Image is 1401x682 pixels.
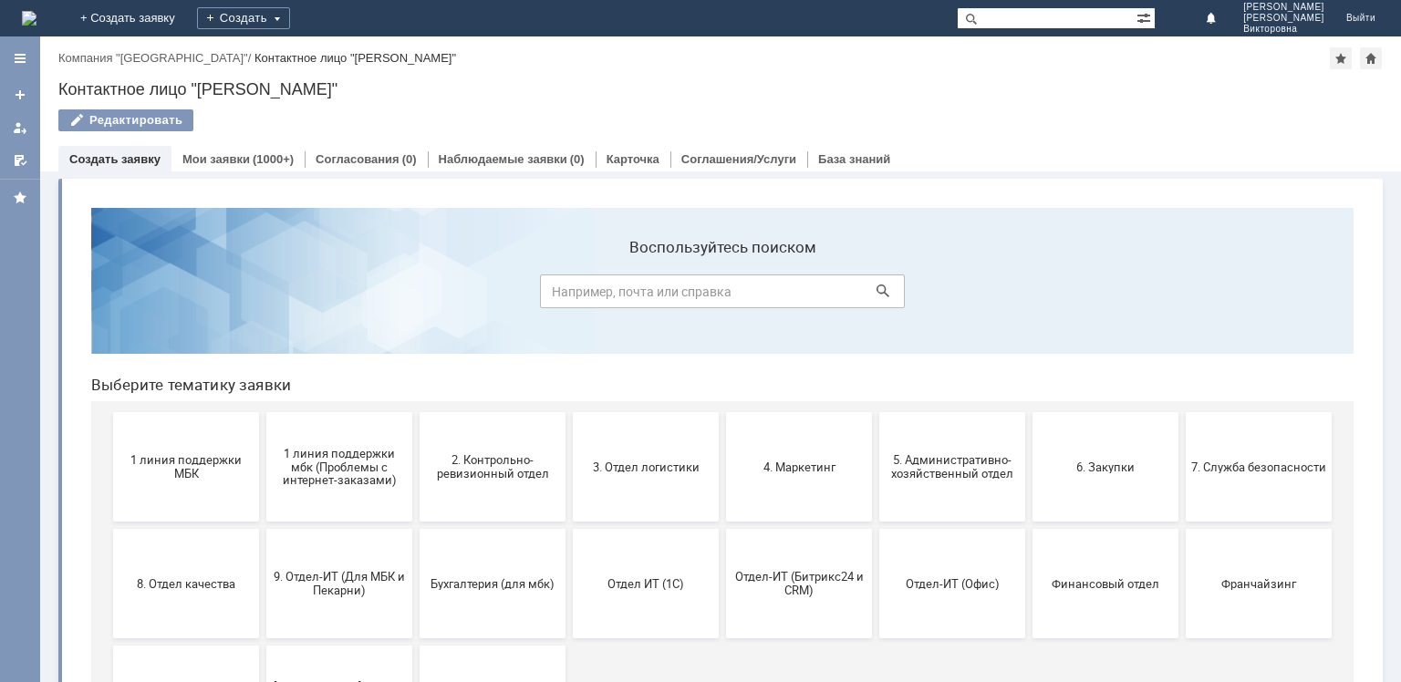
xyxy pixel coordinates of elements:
button: Отдел-ИТ (Офис) [803,336,949,445]
button: 3. Отдел логистики [496,219,642,328]
span: Расширенный поиск [1136,8,1155,26]
span: 3. Отдел логистики [502,266,637,280]
span: Отдел ИТ (1С) [502,383,637,397]
span: [PERSON_NAME]. Услуги ИТ для МБК (оформляет L1) [195,486,330,527]
button: 1 линия поддержки МБК [36,219,182,328]
a: Наблюдаемые заявки [439,152,567,166]
div: Контактное лицо "[PERSON_NAME]" [254,51,456,65]
span: 1 линия поддержки мбк (Проблемы с интернет-заказами) [195,253,330,294]
a: Мои заявки [182,152,250,166]
span: 7. Служба безопасности [1115,266,1250,280]
div: (0) [570,152,585,166]
button: 8. Отдел качества [36,336,182,445]
span: не актуален [348,500,483,513]
button: Отдел-ИТ (Битрикс24 и CRM) [649,336,795,445]
label: Воспользуйтесь поиском [463,45,828,63]
a: Компания "[GEOGRAPHIC_DATA]" [58,51,248,65]
div: Создать [197,7,290,29]
header: Выберите тематику заявки [15,182,1277,201]
span: 5. Административно-хозяйственный отдел [808,260,943,287]
a: Мои согласования [5,146,35,175]
div: Сделать домашней страницей [1360,47,1382,69]
span: Франчайзинг [1115,383,1250,397]
div: (1000+) [253,152,294,166]
div: Контактное лицо "[PERSON_NAME]" [58,80,1383,98]
span: 9. Отдел-ИТ (Для МБК и Пекарни) [195,377,330,404]
span: Это соглашение не активно! [42,493,177,521]
a: Согласования [316,152,400,166]
a: Мои заявки [5,113,35,142]
span: 8. Отдел качества [42,383,177,397]
button: 4. Маркетинг [649,219,795,328]
button: 6. Закупки [956,219,1102,328]
span: [PERSON_NAME] [1243,13,1324,24]
button: 7. Служба безопасности [1109,219,1255,328]
span: Отдел-ИТ (Битрикс24 и CRM) [655,377,790,404]
button: [PERSON_NAME]. Услуги ИТ для МБК (оформляет L1) [190,452,336,562]
span: Викторовна [1243,24,1324,35]
a: Создать заявку [5,80,35,109]
a: Создать заявку [69,152,161,166]
span: Финансовый отдел [961,383,1096,397]
img: logo [22,11,36,26]
input: Например, почта или справка [463,81,828,115]
div: (0) [402,152,417,166]
button: Это соглашение не активно! [36,452,182,562]
button: не актуален [343,452,489,562]
button: Франчайзинг [1109,336,1255,445]
span: 4. Маркетинг [655,266,790,280]
button: Отдел ИТ (1С) [496,336,642,445]
span: 2. Контрольно-ревизионный отдел [348,260,483,287]
span: 1 линия поддержки МБК [42,260,177,287]
span: Бухгалтерия (для мбк) [348,383,483,397]
span: [PERSON_NAME] [1243,2,1324,13]
span: 6. Закупки [961,266,1096,280]
a: База знаний [818,152,890,166]
button: Финансовый отдел [956,336,1102,445]
a: Карточка [607,152,659,166]
div: Добавить в избранное [1330,47,1352,69]
button: 9. Отдел-ИТ (Для МБК и Пекарни) [190,336,336,445]
a: Соглашения/Услуги [681,152,796,166]
button: 2. Контрольно-ревизионный отдел [343,219,489,328]
a: Перейти на домашнюю страницу [22,11,36,26]
button: 1 линия поддержки мбк (Проблемы с интернет-заказами) [190,219,336,328]
button: Бухгалтерия (для мбк) [343,336,489,445]
div: / [58,51,254,65]
span: Отдел-ИТ (Офис) [808,383,943,397]
button: 5. Административно-хозяйственный отдел [803,219,949,328]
